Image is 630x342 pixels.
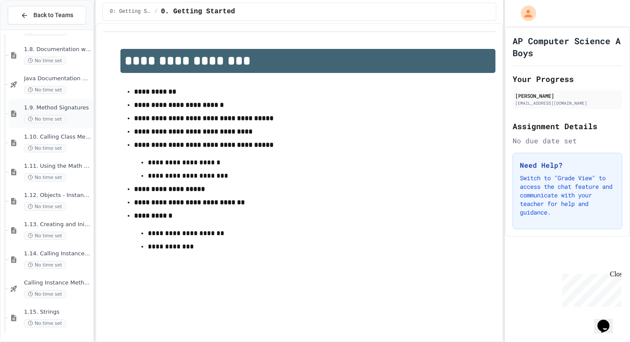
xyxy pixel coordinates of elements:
span: No time set [24,232,66,240]
span: 0. Getting Started [161,6,235,17]
iframe: chat widget [559,270,621,307]
span: 1.15. Strings [24,309,91,316]
h2: Assignment Details [513,120,622,132]
span: No time set [24,57,66,65]
span: Back to Teams [33,11,73,20]
span: 1.10. Calling Class Methods [24,133,91,141]
iframe: chat widget [594,308,621,333]
h2: Your Progress [513,73,622,85]
span: No time set [24,203,66,211]
div: [EMAIL_ADDRESS][DOMAIN_NAME] [515,100,620,106]
span: 1.11. Using the Math Class [24,163,91,170]
h3: Need Help? [520,160,615,170]
div: No due date set [513,136,622,146]
button: Back to Teams [8,6,86,24]
span: Calling Instance Methods - Topic 1.14 [24,279,91,287]
span: No time set [24,86,66,94]
span: 1.13. Creating and Initializing Objects: Constructors [24,221,91,228]
span: Java Documentation with Comments - Topic 1.8 [24,75,91,82]
span: 1.14. Calling Instance Methods [24,250,91,257]
span: No time set [24,290,66,298]
span: No time set [24,115,66,123]
span: 1.9. Method Signatures [24,104,91,112]
span: 1.12. Objects - Instances of Classes [24,192,91,199]
span: 0: Getting Started [110,8,151,15]
span: / [154,8,157,15]
div: Chat with us now!Close [3,3,59,54]
div: [PERSON_NAME] [515,92,620,100]
span: No time set [24,144,66,152]
p: Switch to "Grade View" to access the chat feature and communicate with your teacher for help and ... [520,174,615,217]
h1: AP Computer Science A Boys [513,35,622,59]
span: No time set [24,319,66,327]
span: No time set [24,173,66,182]
span: 1.8. Documentation with Comments and Preconditions [24,46,91,53]
div: My Account [512,3,538,23]
span: No time set [24,261,66,269]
